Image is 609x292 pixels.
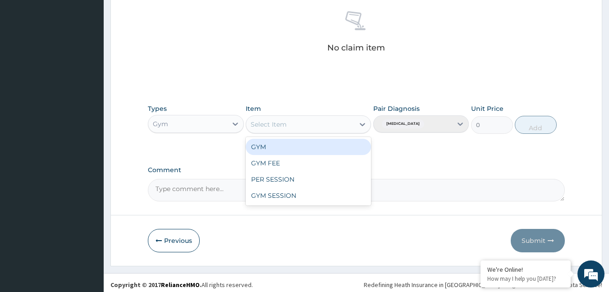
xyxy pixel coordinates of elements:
div: GYM FEE [246,155,371,171]
p: No claim item [327,43,385,52]
button: Submit [511,229,565,252]
label: Types [148,105,167,113]
div: We're Online! [487,265,564,274]
label: Item [246,104,261,113]
div: PER SESSION [246,171,371,187]
div: Gym [153,119,168,128]
div: Minimize live chat window [148,5,169,26]
label: Unit Price [471,104,504,113]
span: We're online! [52,88,124,179]
a: RelianceHMO [161,281,200,289]
div: GYM [246,139,371,155]
div: Select Item [251,120,287,129]
img: d_794563401_company_1708531726252_794563401 [17,45,37,68]
textarea: Type your message and hit 'Enter' [5,196,172,227]
button: Previous [148,229,200,252]
div: Redefining Heath Insurance in [GEOGRAPHIC_DATA] using Telemedicine and Data Science! [364,280,602,289]
label: Pair Diagnosis [373,104,420,113]
p: How may I help you today? [487,275,564,283]
label: Comment [148,166,565,174]
div: Chat with us now [47,50,151,62]
strong: Copyright © 2017 . [110,281,201,289]
button: Add [515,116,557,134]
div: GYM SESSION [246,187,371,204]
